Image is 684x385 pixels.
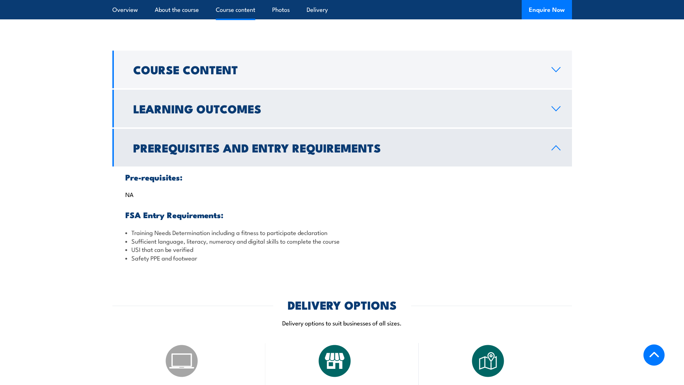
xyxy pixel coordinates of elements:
h2: Learning Outcomes [133,103,540,113]
li: USI that can be verified [125,245,559,253]
li: Training Needs Determination including a fitness to participate declaration [125,228,559,236]
h2: DELIVERY OPTIONS [288,300,397,310]
li: Sufficient language, literacy, numeracy and digital skills to complete the course [125,237,559,245]
h2: Course Content [133,64,540,74]
h2: Prerequisites and Entry Requirements [133,142,540,152]
a: Learning Outcomes [112,90,572,127]
li: Safety PPE and footwear [125,254,559,262]
h3: Pre-requisites: [125,173,559,181]
a: Course Content [112,51,572,88]
a: Prerequisites and Entry Requirements [112,129,572,166]
p: NA [125,191,559,198]
h3: FSA Entry Requirements: [125,211,559,219]
p: Delivery options to suit businesses of all sizes. [112,319,572,327]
